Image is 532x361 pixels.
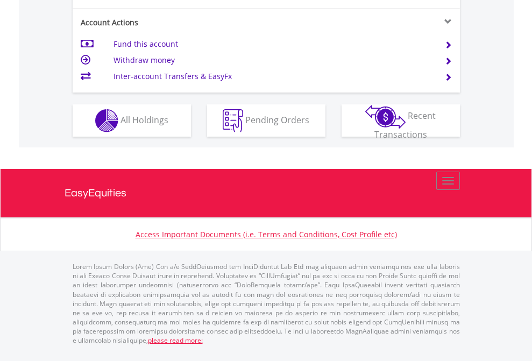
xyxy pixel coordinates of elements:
[73,17,266,28] div: Account Actions
[207,104,325,137] button: Pending Orders
[73,262,460,345] p: Lorem Ipsum Dolors (Ame) Con a/e SeddOeiusmod tem InciDiduntut Lab Etd mag aliquaen admin veniamq...
[114,68,431,84] td: Inter-account Transfers & EasyFx
[223,109,243,132] img: pending_instructions-wht.png
[95,109,118,132] img: holdings-wht.png
[73,104,191,137] button: All Holdings
[65,169,468,217] a: EasyEquities
[365,105,406,129] img: transactions-zar-wht.png
[136,229,397,239] a: Access Important Documents (i.e. Terms and Conditions, Cost Profile etc)
[245,114,309,125] span: Pending Orders
[148,336,203,345] a: please read more:
[114,52,431,68] td: Withdraw money
[114,36,431,52] td: Fund this account
[120,114,168,125] span: All Holdings
[342,104,460,137] button: Recent Transactions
